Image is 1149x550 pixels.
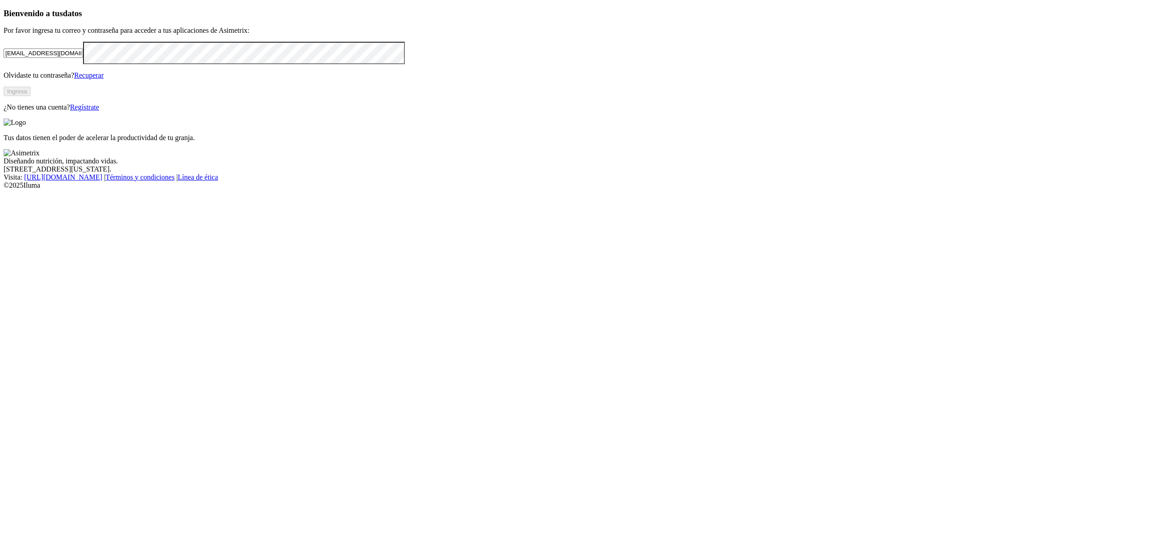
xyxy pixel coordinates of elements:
h3: Bienvenido a tus [4,9,1145,18]
span: datos [63,9,82,18]
img: Logo [4,119,26,127]
img: Asimetrix [4,149,39,157]
a: Recuperar [74,71,104,79]
a: Términos y condiciones [105,173,175,181]
a: [URL][DOMAIN_NAME] [24,173,102,181]
p: Olvidaste tu contraseña? [4,71,1145,79]
input: Tu correo [4,48,83,58]
p: Por favor ingresa tu correo y contraseña para acceder a tus aplicaciones de Asimetrix: [4,26,1145,35]
div: Visita : | | [4,173,1145,181]
a: Línea de ética [178,173,218,181]
div: © 2025 Iluma [4,181,1145,189]
p: ¿No tienes una cuenta? [4,103,1145,111]
p: Tus datos tienen el poder de acelerar la productividad de tu granja. [4,134,1145,142]
div: Diseñando nutrición, impactando vidas. [4,157,1145,165]
a: Regístrate [70,103,99,111]
div: [STREET_ADDRESS][US_STATE]. [4,165,1145,173]
button: Ingresa [4,87,31,96]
